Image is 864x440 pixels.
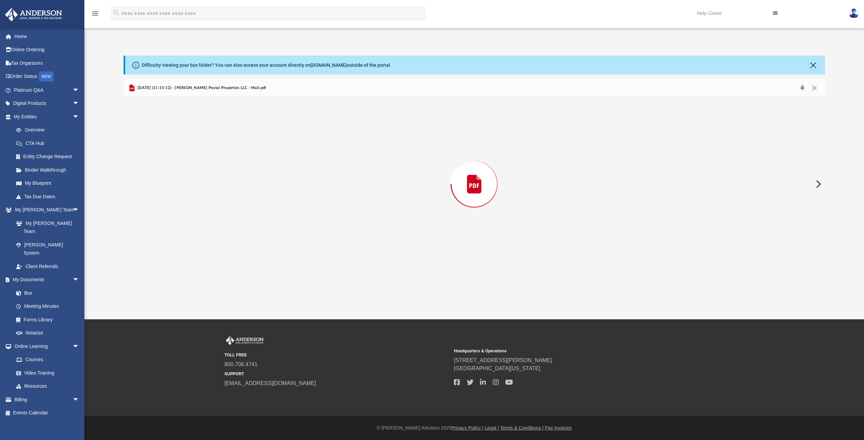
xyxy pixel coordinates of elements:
img: User Pic [849,8,859,18]
a: Overview [9,123,89,137]
a: My Entitiesarrow_drop_down [5,110,89,123]
div: © [PERSON_NAME] Advisors 2025 [84,424,864,432]
div: Preview [124,79,825,271]
a: CTA Hub [9,137,89,150]
img: Anderson Advisors Platinum Portal [224,336,265,345]
span: arrow_drop_down [73,273,86,287]
i: menu [91,9,99,18]
a: Notarize [9,326,86,340]
a: My Documentsarrow_drop_down [5,273,86,287]
a: Client Referrals [9,260,86,273]
span: arrow_drop_down [73,110,86,124]
a: Resources [9,380,86,393]
a: Online Learningarrow_drop_down [5,340,86,353]
a: Billingarrow_drop_down [5,393,89,406]
a: My [PERSON_NAME] Team [9,216,83,238]
a: Entity Change Request [9,150,89,164]
a: Digital Productsarrow_drop_down [5,97,89,110]
a: Platinum Q&Aarrow_drop_down [5,83,89,97]
i: search [113,9,120,17]
button: Close [808,83,820,93]
a: Terms & Conditions | [500,425,544,431]
a: [PERSON_NAME] System [9,238,86,260]
a: Binder Walkthrough [9,163,89,177]
a: Forms Library [9,313,83,326]
div: NEW [39,71,54,82]
span: arrow_drop_down [73,83,86,97]
img: Anderson Advisors Platinum Portal [3,8,64,21]
a: My Blueprint [9,177,86,190]
a: Online Ordering [5,43,89,57]
span: arrow_drop_down [73,97,86,111]
a: Pay Invoices [545,425,571,431]
a: Tax Organizers [5,56,89,70]
button: Next File [810,175,825,194]
a: Tax Due Dates [9,190,89,203]
a: Meeting Minutes [9,300,86,313]
a: My [PERSON_NAME] Teamarrow_drop_down [5,203,86,217]
a: menu [91,13,99,18]
a: Privacy Policy | [452,425,484,431]
div: Difficulty viewing your box folder? You can also access your account directly on outside of the p... [142,62,391,69]
span: arrow_drop_down [73,393,86,407]
a: Video Training [9,366,83,380]
a: Home [5,30,89,43]
a: Box [9,286,83,300]
button: Close [809,60,818,70]
a: Order StatusNEW [5,70,89,84]
span: [DATE] (11:15:12) - [PERSON_NAME] Postal Properties LLC - Mail.pdf [136,85,266,91]
a: [STREET_ADDRESS][PERSON_NAME] [454,357,552,363]
small: TOLL FREE [224,352,449,358]
a: Legal | [485,425,499,431]
a: Events Calendar [5,406,89,420]
span: arrow_drop_down [73,203,86,217]
a: Courses [9,353,86,366]
a: 800.706.4741 [224,361,258,367]
small: Headquarters & Operations [454,348,679,354]
a: [GEOGRAPHIC_DATA][US_STATE] [454,365,540,371]
small: SUPPORT [224,371,449,377]
a: [EMAIL_ADDRESS][DOMAIN_NAME] [224,380,316,386]
button: Download [796,83,809,93]
a: [DOMAIN_NAME] [310,62,347,68]
span: arrow_drop_down [73,340,86,353]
